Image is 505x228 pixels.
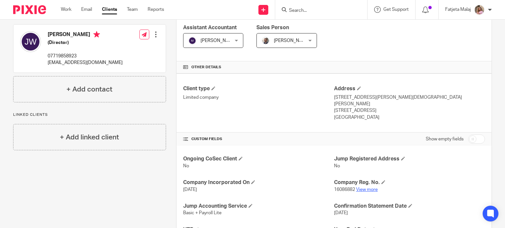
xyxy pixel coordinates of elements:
p: [GEOGRAPHIC_DATA] [334,114,485,121]
h4: [PERSON_NAME] [48,31,123,39]
h4: Jump Registered Address [334,155,485,162]
a: Work [61,6,71,13]
img: svg%3E [188,37,196,45]
span: [DATE] [334,211,348,215]
label: Show empty fields [426,136,464,142]
span: No [183,164,189,168]
p: 07719858923 [48,53,123,59]
span: 16086882 [334,187,355,192]
span: [PERSON_NAME] [201,38,237,43]
p: Limited company [183,94,334,101]
h4: Client type [183,85,334,92]
span: [PERSON_NAME] [274,38,310,43]
h4: CUSTOM FIELDS [183,136,334,142]
span: Sales Person [256,25,289,30]
h4: Confirmation Statement Date [334,203,485,210]
h4: Company Incorporated On [183,179,334,186]
h4: Address [334,85,485,92]
p: Fatjeta Malaj [445,6,471,13]
h4: Company Reg. No. [334,179,485,186]
i: Primary [93,31,100,38]
span: Basic + Payroll Lite [183,211,222,215]
p: [EMAIL_ADDRESS][DOMAIN_NAME] [48,59,123,66]
p: Linked clients [13,112,166,117]
span: [DATE] [183,187,197,192]
img: svg%3E [20,31,41,52]
img: Matt%20Circle.png [262,37,270,45]
p: [STREET_ADDRESS][PERSON_NAME][DEMOGRAPHIC_DATA][PERSON_NAME] [334,94,485,108]
img: Pixie [13,5,46,14]
span: No [334,164,340,168]
span: Get Support [383,7,409,12]
h4: + Add contact [66,84,112,94]
h4: + Add linked client [60,132,119,142]
h4: Jump Accounting Service [183,203,334,210]
span: Other details [191,65,221,70]
a: Clients [102,6,117,13]
img: MicrosoftTeams-image%20(5).png [474,5,485,15]
h5: (Director) [48,39,123,46]
p: [STREET_ADDRESS] [334,107,485,114]
a: Reports [148,6,164,13]
span: Assistant Accountant [183,25,237,30]
a: View more [356,187,378,192]
a: Team [127,6,138,13]
input: Search [288,8,348,14]
a: Email [81,6,92,13]
h4: Ongoing CoSec Client [183,155,334,162]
